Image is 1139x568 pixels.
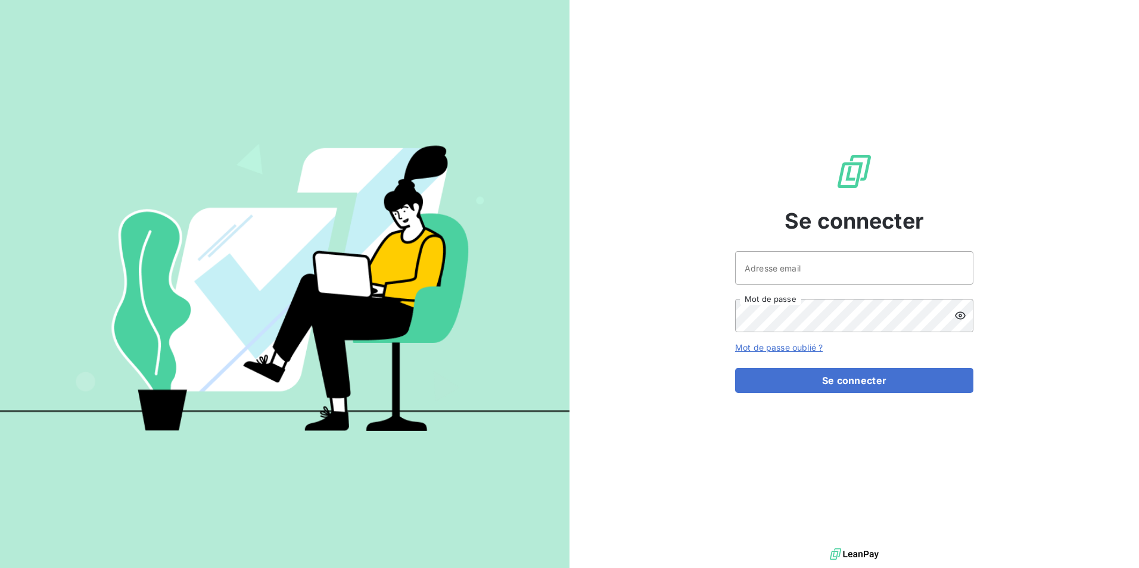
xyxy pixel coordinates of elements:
[830,545,879,563] img: logo
[835,152,873,191] img: Logo LeanPay
[785,205,924,237] span: Se connecter
[735,368,973,393] button: Se connecter
[735,251,973,285] input: placeholder
[735,342,823,352] a: Mot de passe oublié ?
